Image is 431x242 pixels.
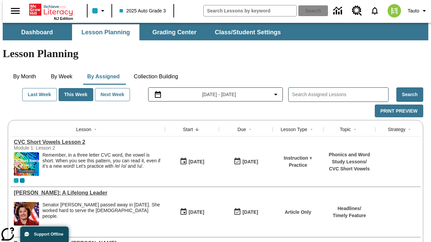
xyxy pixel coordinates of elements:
[14,190,162,196] a: Dianne Feinstein: A Lifelong Leader, Lessons
[14,178,19,183] div: Current Class
[209,24,286,40] button: Class/Student Settings
[3,23,428,40] div: SubNavbar
[91,125,99,133] button: Sort
[45,69,78,85] button: By Week
[42,202,162,226] div: Senator Dianne Feinstein passed away in September 2023. She worked hard to serve the American peo...
[72,24,139,40] button: Lesson Planning
[405,5,431,17] button: Profile/Settings
[14,190,162,196] div: Dianne Feinstein: A Lifelong Leader
[215,29,281,36] span: Class/Student Settings
[14,152,39,176] img: CVC Short Vowels Lesson 2.
[21,29,53,36] span: Dashboard
[183,126,193,133] div: Start
[366,2,384,19] a: Notifications
[3,47,428,60] h1: Lesson Planning
[280,126,307,133] div: Lesson Type
[292,90,388,99] input: Search Assigned Lessons
[81,29,130,36] span: Lesson Planning
[307,125,316,133] button: Sort
[242,158,258,166] div: [DATE]
[120,7,166,14] span: 2025 Auto Grade 3
[333,205,366,212] p: Headlines /
[3,24,287,40] div: SubNavbar
[177,155,206,168] button: 10/13/25: First time the lesson was available
[384,2,405,19] button: Select a new avatar
[193,125,201,133] button: Sort
[204,5,296,16] input: search field
[20,227,69,242] button: Support Offline
[3,24,71,40] button: Dashboard
[90,5,109,17] button: Class color is light blue. Change class color
[405,125,413,133] button: Sort
[231,155,260,168] button: 10/13/25: Last day the lesson can be accessed
[202,91,236,98] span: [DATE] - [DATE]
[42,202,162,219] div: Senator [PERSON_NAME] passed away in [DATE]. She worked hard to serve the [DEMOGRAPHIC_DATA] people.
[42,152,162,169] p: Remember, in a three letter CVC word, the vowel is short. When you see this pattern, you can read...
[22,88,57,101] button: Last Week
[29,3,73,16] a: Home
[242,208,258,216] div: [DATE]
[5,1,25,21] button: Open side menu
[42,152,162,176] div: Remember, in a three letter CVC word, the vowel is short. When you see this pattern, you can read...
[388,4,401,17] img: avatar image
[276,155,320,169] p: Instruction + Practice
[151,90,280,98] button: Select the date range menu item
[20,178,25,183] div: OL 2025 Auto Grade 4
[189,208,204,216] div: [DATE]
[327,165,372,172] p: CVC Short Vowels
[285,209,311,216] p: Article Only
[14,139,162,145] a: CVC Short Vowels Lesson 2, Lessons
[54,16,73,21] span: NJ Edition
[388,126,405,133] div: Strategy
[396,87,423,102] button: Search
[8,69,41,85] button: By Month
[189,158,204,166] div: [DATE]
[340,126,351,133] div: Topic
[152,29,196,36] span: Grading Center
[351,125,359,133] button: Sort
[95,88,130,101] button: Next Week
[375,105,423,118] button: Print Preview
[408,7,419,14] span: Tauto
[82,69,125,85] button: By Assigned
[29,2,73,21] div: Home
[141,24,208,40] button: Grading Center
[237,126,246,133] div: Due
[329,2,348,20] a: Data Center
[333,212,366,219] p: Timely Feature
[348,2,366,20] a: Resource Center, Will open in new tab
[34,232,63,237] span: Support Offline
[128,69,184,85] button: Collection Building
[14,202,39,226] img: Senator Dianne Feinstein of California smiles with the U.S. flag behind her.
[177,206,206,218] button: 10/13/25: First time the lesson was available
[327,151,372,165] p: Phonics and Word Study Lessons /
[76,126,91,133] div: Lesson
[246,125,254,133] button: Sort
[14,139,162,145] div: CVC Short Vowels Lesson 2
[59,88,93,101] button: This Week
[272,90,280,98] svg: Collapse Date Range Filter
[231,206,260,218] button: 10/13/25: Last day the lesson can be accessed
[14,145,115,151] div: Module 1: Lesson 2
